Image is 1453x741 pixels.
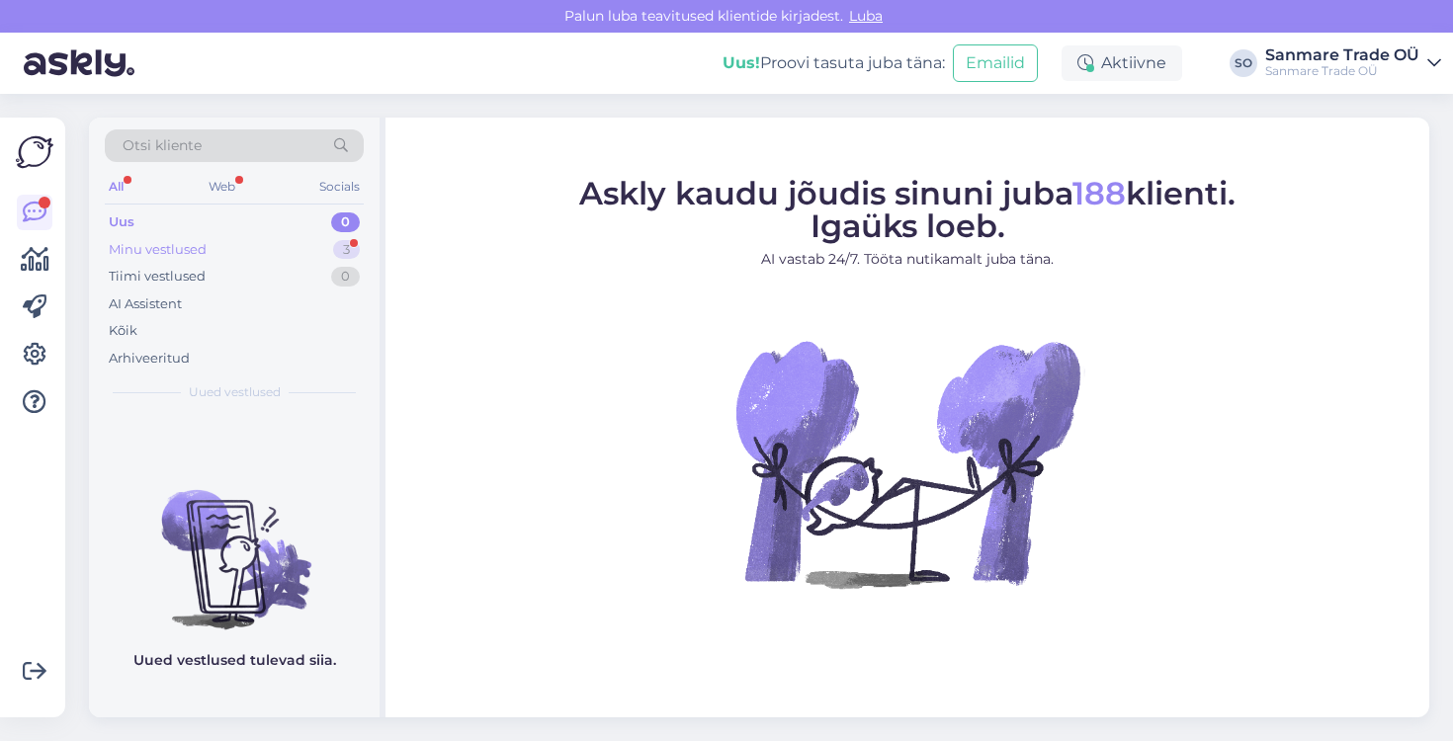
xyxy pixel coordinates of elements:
div: 0 [331,267,360,287]
div: Kõik [109,321,137,341]
span: 188 [1072,174,1126,212]
button: Emailid [953,44,1038,82]
a: Sanmare Trade OÜSanmare Trade OÜ [1265,47,1441,79]
div: Aktiivne [1062,45,1182,81]
div: Arhiveeritud [109,349,190,369]
div: Tiimi vestlused [109,267,206,287]
div: SO [1230,49,1257,77]
div: All [105,174,128,200]
img: No Chat active [729,286,1085,641]
div: Minu vestlused [109,240,207,260]
div: Uus [109,212,134,232]
span: Luba [843,7,889,25]
div: Sanmare Trade OÜ [1265,63,1419,79]
div: 0 [331,212,360,232]
p: AI vastab 24/7. Tööta nutikamalt juba täna. [579,249,1236,270]
div: 3 [333,240,360,260]
img: Askly Logo [16,133,53,171]
div: Sanmare Trade OÜ [1265,47,1419,63]
span: Uued vestlused [189,383,281,401]
b: Uus! [723,53,760,72]
div: Socials [315,174,364,200]
div: Web [205,174,239,200]
div: Proovi tasuta juba täna: [723,51,945,75]
span: Askly kaudu jõudis sinuni juba klienti. Igaüks loeb. [579,174,1236,245]
p: Uued vestlused tulevad siia. [133,650,336,671]
span: Otsi kliente [123,135,202,156]
div: AI Assistent [109,294,182,314]
img: No chats [89,454,380,632]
